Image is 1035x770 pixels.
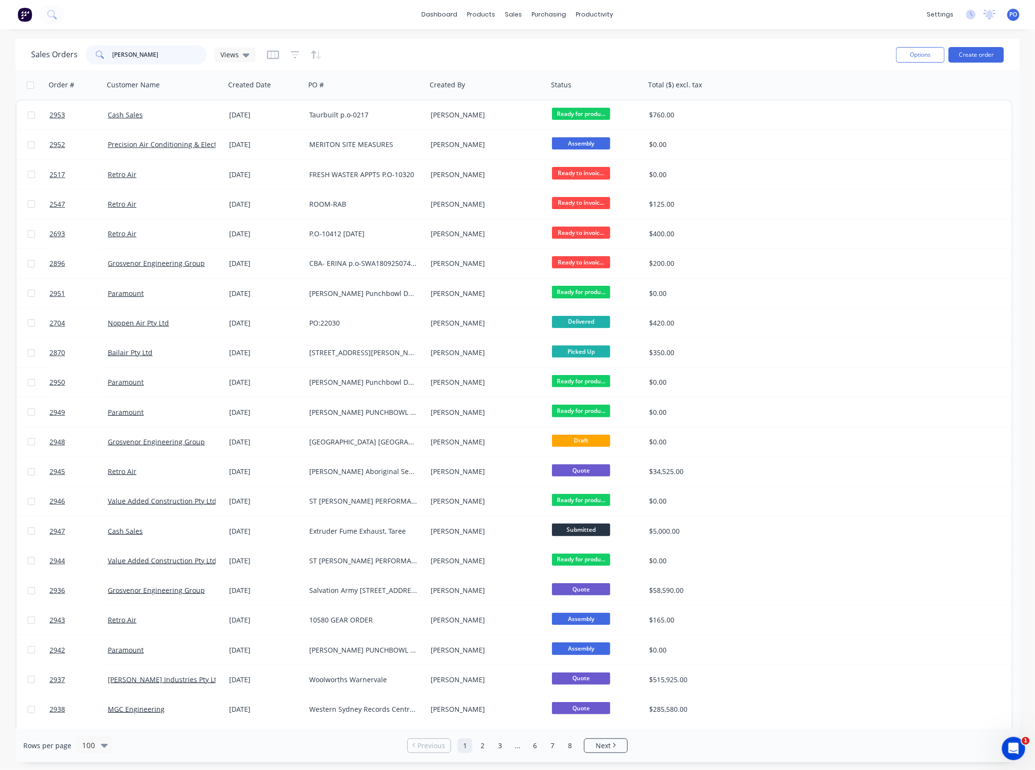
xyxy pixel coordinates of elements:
[50,110,65,120] span: 2953
[552,583,610,595] span: Quote
[108,259,205,268] a: Grosvenor Engineering Group
[431,526,538,536] div: [PERSON_NAME]
[108,467,136,476] a: Retro Air
[403,738,632,753] ul: Pagination
[229,556,301,566] div: [DATE]
[108,615,136,624] a: Retro Air
[309,408,417,417] div: [PERSON_NAME] PUNCHBOWL DWG-M-OF-11 REV-B OFFICE 11 RUN B
[50,140,65,149] span: 2952
[552,137,610,149] span: Assembly
[49,80,74,90] div: Order #
[309,704,417,714] div: Western Sydney Records Centre [STREET_ADDRESS][PERSON_NAME]
[649,199,750,209] div: $125.00
[113,45,207,65] input: Search...
[108,110,143,119] a: Cash Sales
[108,586,205,595] a: Grosvenor Engineering Group
[649,645,750,655] div: $0.00
[229,615,301,625] div: [DATE]
[108,348,152,357] a: Bailair Pty Ltd
[552,524,610,536] span: Submitted
[431,377,538,387] div: [PERSON_NAME]
[431,437,538,447] div: [PERSON_NAME]
[649,289,750,298] div: $0.00
[552,167,610,179] span: Ready to invoic...
[50,606,108,635] a: 2943
[1022,737,1030,745] span: 1
[108,408,144,417] a: Paramount
[431,467,538,476] div: [PERSON_NAME]
[309,675,417,685] div: Woolworths Warnervale
[649,408,750,417] div: $0.00
[584,741,627,751] a: Next page
[431,229,538,239] div: [PERSON_NAME]
[50,695,108,724] a: 2938
[431,556,538,566] div: [PERSON_NAME]
[229,467,301,476] div: [DATE]
[50,615,65,625] span: 2943
[552,435,610,447] span: Draft
[108,526,143,536] a: Cash Sales
[229,229,301,239] div: [DATE]
[108,199,136,209] a: Retro Air
[50,517,108,546] a: 2947
[649,110,750,120] div: $760.00
[50,309,108,338] a: 2704
[108,496,217,506] a: Value Added Construction Pty Ltd
[309,289,417,298] div: [PERSON_NAME] Punchbowl DWG-M-OF REV-B OFFICE 11 RUN C
[649,526,750,536] div: $5,000.00
[108,229,136,238] a: Retro Air
[431,170,538,180] div: [PERSON_NAME]
[50,526,65,536] span: 2947
[50,487,108,516] a: 2946
[50,675,65,685] span: 2937
[229,110,301,120] div: [DATE]
[552,197,610,209] span: Ready to invoic...
[50,219,108,248] a: 2693
[649,704,750,714] div: $285,580.00
[649,140,750,149] div: $0.00
[309,318,417,328] div: PO:22030
[108,704,165,714] a: MGC Engineering
[50,457,108,486] a: 2945
[108,556,217,565] a: Value Added Construction Pty Ltd
[309,170,417,180] div: FRESH WASTER APPTS P.O-10320
[229,496,301,506] div: [DATE]
[50,724,108,754] a: 2865
[108,289,144,298] a: Paramount
[552,554,610,566] span: Ready for produ...
[649,377,750,387] div: $0.00
[551,80,571,90] div: Status
[229,408,301,417] div: [DATE]
[922,7,958,22] div: settings
[552,464,610,476] span: Quote
[431,586,538,595] div: [PERSON_NAME]
[431,615,538,625] div: [PERSON_NAME]
[649,556,750,566] div: $0.00
[108,140,254,149] a: Precision Air Conditioning & Electrical Pty Ltd
[309,586,417,595] div: Salvation Army [STREET_ADDRESS]
[309,467,417,476] div: [PERSON_NAME] Aboriginal Services [PERSON_NAME][STREET_ADDRESS]
[50,704,65,714] span: 2938
[528,738,542,753] a: Page 6
[50,586,65,595] span: 2936
[527,7,571,22] div: purchasing
[418,741,446,751] span: Previous
[50,576,108,605] a: 2936
[463,7,501,22] div: products
[552,108,610,120] span: Ready for produ...
[552,256,610,268] span: Ready to invoic...
[552,672,610,685] span: Quote
[50,427,108,457] a: 2948
[50,318,65,328] span: 2704
[229,289,301,298] div: [DATE]
[23,741,71,751] span: Rows per page
[309,348,417,358] div: [STREET_ADDRESS][PERSON_NAME]
[229,170,301,180] div: [DATE]
[431,140,538,149] div: [PERSON_NAME]
[108,675,221,684] a: [PERSON_NAME] Industries Pty Ltd
[229,199,301,209] div: [DATE]
[552,345,610,358] span: Picked Up
[50,130,108,159] a: 2952
[228,80,271,90] div: Created Date
[50,279,108,308] a: 2951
